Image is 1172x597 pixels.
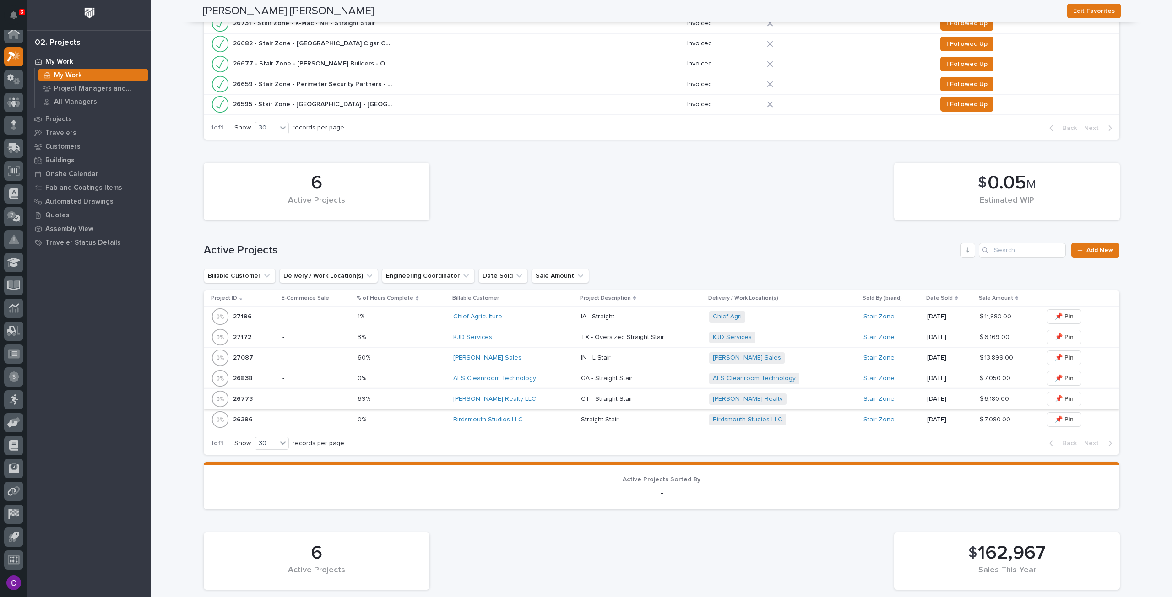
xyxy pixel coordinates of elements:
h2: [PERSON_NAME] [PERSON_NAME] [203,5,374,18]
a: All Managers [35,95,151,108]
button: 📌 Pin [1047,309,1081,324]
span: Back [1057,439,1077,447]
p: records per page [293,124,344,132]
p: Sold By (brand) [863,293,902,303]
a: Fab and Coatings Items [27,181,151,194]
p: 26838 [233,373,255,382]
p: Project ID [211,293,237,303]
p: Project Managers and Engineers [54,85,144,93]
p: Delivery / Work Location(s) [708,293,778,303]
p: [DATE] [927,313,972,321]
p: Billable Customer [452,293,499,303]
a: Stair Zone [863,395,895,403]
tr: 2719627196 -1%1% Chief Agriculture IA - StraightIA - Straight Chief Agri Stair Zone [DATE]$ 11,88... [204,307,1119,327]
a: Stair Zone [863,333,895,341]
span: 📌 Pin [1055,352,1074,363]
p: Sale Amount [979,293,1013,303]
div: 30 [255,123,277,133]
tr: 2717227172 -3%3% KJD Services TX - Oversized Straight StairTX - Oversized Straight Stair KJD Serv... [204,327,1119,348]
p: % of Hours Complete [357,293,413,303]
div: Search [979,243,1066,258]
tr: 26595 - Stair Zone - [GEOGRAPHIC_DATA] - [GEOGRAPHIC_DATA] - Straight Stair26595 - Stair Zone - [... [204,94,1119,114]
button: 📌 Pin [1047,350,1081,365]
span: 📌 Pin [1055,332,1074,343]
p: [DATE] [927,416,972,424]
p: 26682 - Stair Zone - Oliva Cigar Co - FL- Switchback and Straight [233,38,395,48]
div: Notifications3 [11,11,23,26]
p: Invoiced [687,40,760,48]
tr: 26731 - Stair Zone - K-Mac - NH - Straight Stair26731 - Stair Zone - K-Mac - NH - Straight Stair ... [204,13,1119,33]
a: Birdsmouth Studios LLC [713,416,782,424]
p: My Work [45,58,73,66]
p: $ 13,899.00 [980,352,1015,362]
a: Stair Zone [863,313,895,321]
p: 26773 [233,393,255,403]
a: Buildings [27,153,151,167]
p: 1 of 1 [204,117,231,139]
a: My Work [35,69,151,81]
div: 02. Projects [35,38,81,48]
p: [DATE] [927,395,972,403]
p: 1 of 1 [204,432,231,455]
p: 26595 - Stair Zone - [GEOGRAPHIC_DATA] - [GEOGRAPHIC_DATA] - Straight Stair [233,99,395,108]
a: My Work [27,54,151,68]
button: 📌 Pin [1047,392,1081,406]
span: M [1026,179,1036,191]
a: [PERSON_NAME] Realty [713,395,783,403]
p: TX - Oversized Straight Stair [581,332,666,341]
span: Next [1084,124,1104,132]
span: 📌 Pin [1055,311,1074,322]
tr: 2639626396 -0%0% Birdsmouth Studios LLC Straight StairStraight Stair Birdsmouth Studios LLC Stair... [204,409,1119,430]
a: Stair Zone [863,375,895,382]
p: IA - Straight [581,311,616,321]
p: Projects [45,115,72,124]
span: Edit Favorites [1073,5,1115,16]
span: I Followed Up [946,99,988,110]
span: 📌 Pin [1055,393,1074,404]
p: Invoiced [687,81,760,88]
button: I Followed Up [940,97,993,112]
a: Quotes [27,208,151,222]
button: I Followed Up [940,37,993,51]
button: I Followed Up [940,16,993,31]
a: AES Cleanroom Technology [713,375,796,382]
p: CT - Straight Stair [581,393,635,403]
p: - [282,416,350,424]
p: Onsite Calendar [45,170,98,178]
p: - [282,313,350,321]
p: 27087 [233,352,255,362]
p: [DATE] [927,333,972,341]
div: 6 [219,172,414,194]
p: 60% [358,352,372,362]
p: - [282,375,350,382]
a: KJD Services [453,333,492,341]
p: $ 7,050.00 [980,373,1012,382]
span: 📌 Pin [1055,414,1074,425]
span: I Followed Up [946,38,988,49]
button: Back [1042,124,1080,132]
span: I Followed Up [946,79,988,90]
p: 3 [20,9,23,15]
a: Travelers [27,126,151,140]
a: Chief Agriculture [453,313,502,321]
button: 📌 Pin [1047,412,1081,427]
p: Project Description [580,293,631,303]
p: - [282,354,350,362]
div: Sales This Year [910,565,1104,585]
p: 27172 [233,332,253,341]
button: Date Sold [478,269,528,283]
span: Back [1057,124,1077,132]
p: $ 6,180.00 [980,393,1011,403]
a: Projects [27,112,151,126]
p: - [282,395,350,403]
p: 3% [358,332,368,341]
p: 1% [358,311,366,321]
p: - [215,487,1108,498]
button: users-avatar [4,573,23,592]
div: Estimated WIP [910,196,1104,215]
a: Stair Zone [863,416,895,424]
p: 26396 [233,414,255,424]
h1: Active Projects [204,244,957,257]
tr: 26677 - Stair Zone - [PERSON_NAME] Builders - OH - Straight Stair26677 - Stair Zone - [PERSON_NAM... [204,54,1119,74]
p: 26731 - Stair Zone - K-Mac - NH - Straight Stair [233,18,377,27]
